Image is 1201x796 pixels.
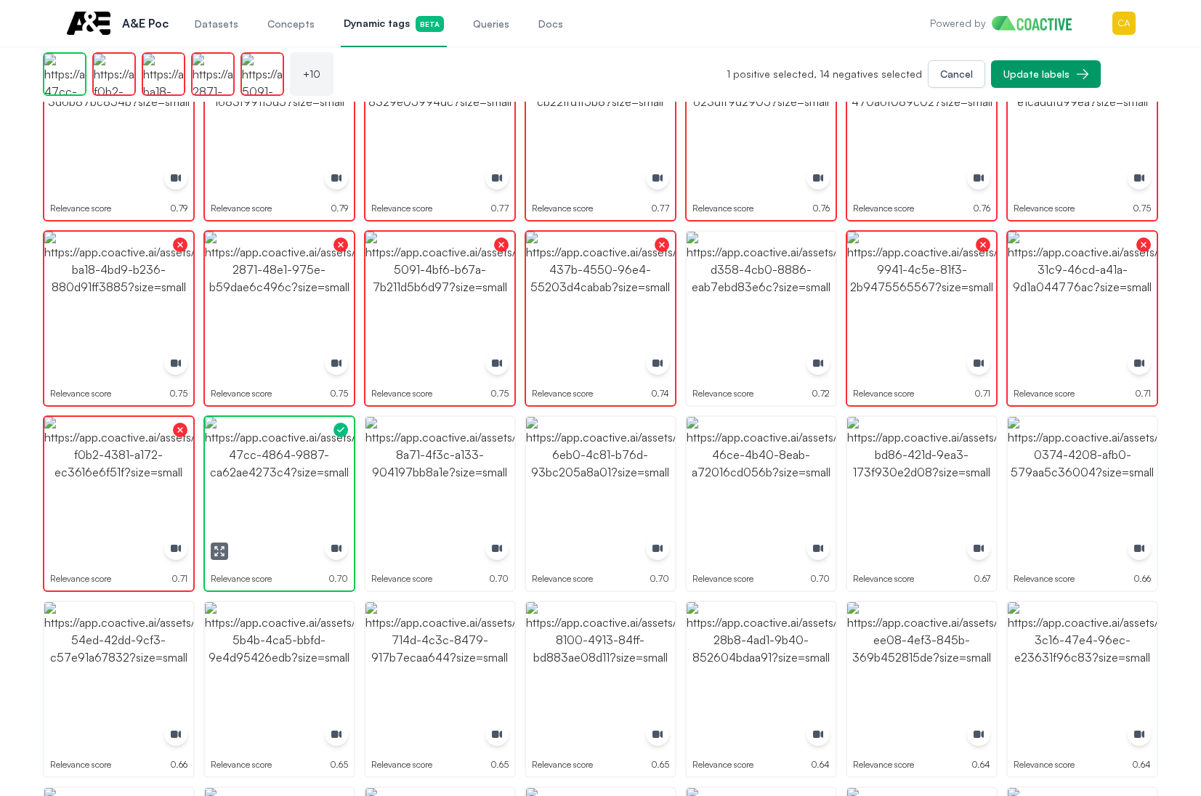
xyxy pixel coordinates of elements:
img: https://app.coactive.ai/assets/ui/images/coactive/AE_Clips_1751060747036/384d29c9-3c16-47e4-96ec-... [1008,602,1157,751]
img: https://app.coactive.ai/assets/ui/images/coactive/AE_Clips_1751060747036/e0bc42a3-0333-450f-b6cf-... [847,46,996,195]
p: Relevance score [532,573,593,585]
p: Relevance score [1014,203,1075,214]
p: 0.65 [490,759,509,771]
img: https://app.coactive.ai/assets/ui/images/coactive/AE_Clips_1751060747036/eaff14a7-8a71-4f3c-a133-... [365,417,514,566]
p: Relevance score [371,573,432,585]
p: 0.75 [330,388,348,399]
p: 0.67 [974,573,990,585]
button: https://app.coactive.ai/assets/ui/images/coactive/AE_Clips_1751060747036/69cfb7a4-2871-48e1-975e-... [205,232,354,381]
img: https://app.coactive.ai/assets/ui/images/coactive/AE_Clips_1751060747036/b4dc77cb-5b4b-4ca5-bbfd-... [205,602,354,751]
img: Menu for the logged in user [1112,12,1136,35]
button: https://app.coactive.ai/assets/ui/images/coactive/AE_Clips_1751060747036/e20b4dff-54ed-42dd-9cf3-... [44,602,193,751]
p: Relevance score [692,388,753,399]
p: Relevance score [371,203,432,214]
p: 0.71 [171,573,187,585]
button: Update labels [991,60,1101,88]
div: Cancel [940,67,973,81]
p: Relevance score [50,388,111,399]
p: Relevance score [853,388,914,399]
p: Relevance score [532,759,593,771]
button: https://app.coactive.ai/assets/ui/images/coactive/AE_Clips_1751060747036/a1763228-1b54-4cd0-9f17-... [205,46,354,195]
span: Beta [416,16,444,32]
img: https://app.coactive.ai/assets/ui/images/coactive/AE_Clips_1751060747036/39b93d4f-31c9-46cd-a41a-... [1008,232,1157,381]
img: https://app.coactive.ai/assets/ui/images/coactive/AE_Clips_1751060747036/ffc48b4c-ba18-4bd9-b236-... [44,232,193,381]
p: 0.79 [170,203,187,214]
span: Concepts [267,17,315,31]
img: https://app.coactive.ai/assets/ui/images/coactive/AE_Clips_1751060747036/d1245ed8-f0b2-4381-a172-... [44,417,193,566]
p: 0.71 [1135,388,1151,399]
p: Relevance score [853,203,914,214]
img: https://app.coactive.ai/assets/ui/images/coactive/AE_Clips_1751060747036/feaf9b03-47cc-4864-9887-... [205,417,354,566]
p: Relevance score [692,573,753,585]
span: Queries [473,17,509,31]
p: Relevance score [692,203,753,214]
button: https://app.coactive.ai/assets/ui/images/coactive/AE_Clips_1751060747036/8f29cd1a-bd86-421d-9ea3-... [847,417,996,566]
p: 0.64 [811,759,830,771]
img: https://app.coactive.ai/assets/ui/images/coactive/AE_Clips_1751060747036/9eeaf49f-46ce-4b40-8eab-... [687,417,836,566]
p: 0.70 [489,573,509,585]
p: 0.75 [1133,203,1151,214]
p: Relevance score [50,203,111,214]
p: 0.75 [490,388,509,399]
p: Powered by [930,16,986,31]
p: Relevance score [1014,573,1075,585]
img: https://app.coactive.ai/assets/ui/images/coactive/AE_Clips_1751060747036/1fd9154b-b468-435a-bdb7-... [687,46,836,195]
p: A&E Poc [122,15,169,32]
p: Relevance score [532,388,593,399]
p: Relevance score [211,388,272,399]
p: 0.64 [971,759,990,771]
button: https://app.coactive.ai/assets/ui/images/coactive/AE_Clips_1751060747036/cd242b2b-5091-4bf6-b67a-... [365,232,514,381]
p: 0.76 [973,203,990,214]
img: https://app.coactive.ai/assets/ui/images/coactive/AE_Clips_1751060747036/c95a0c97-6eb0-4c81-b76d-... [526,417,675,566]
img: https://app.coactive.ai/assets/ui/images/coactive/AE_Clips_1751060747036/a92ac140-8100-4913-84ff-... [526,602,675,751]
button: https://app.coactive.ai/assets/ui/images/coactive/AE_Clips_1751060747036/3ed669bd-714d-4c3c-8479-... [365,602,514,751]
p: Relevance score [50,573,111,585]
p: 0.76 [812,203,830,214]
img: Home [992,16,1083,31]
div: + 10 [290,52,333,96]
button: https://app.coactive.ai/assets/ui/images/coactive/AE_Clips_1751060747036/2dbf0a45-28b8-4ad1-9b40-... [687,602,836,751]
img: https://app.coactive.ai/assets/ui/images/coactive/AE_Clips_1751060747036/d1016dfe-e72d-4276-9b0d-... [44,46,193,195]
p: Relevance score [211,573,272,585]
img: https://app.coactive.ai/assets/ui/images/coactive/AE_Clips_1751060747036/feaf9b03-47cc-4864-9887-... [43,52,86,96]
img: https://app.coactive.ai/assets/ui/images/coactive/AE_Clips_1751060747036/a838b5b4-ee08-4ef3-845b-... [847,602,996,751]
p: Relevance score [853,573,914,585]
p: 0.75 [169,388,187,399]
img: https://app.coactive.ai/assets/ui/images/coactive/AE_Clips_1751060747036/09661ba3-9941-4c5e-81f3-... [847,232,996,381]
p: 0.66 [1133,573,1151,585]
p: Relevance score [371,388,432,399]
p: 0.74 [651,388,669,399]
p: 0.70 [650,573,669,585]
div: Update labels [1003,67,1069,81]
p: 0.64 [1132,759,1151,771]
span: Dynamic tags [344,16,444,32]
img: https://app.coactive.ai/assets/ui/images/coactive/AE_Clips_1751060747036/befb015e-d358-4cb0-8886-... [687,232,836,381]
img: https://app.coactive.ai/assets/ui/images/coactive/AE_Clips_1751060747036/817f1130-71b3-4565-8b8b-... [365,46,514,195]
img: A&E Poc [66,12,111,35]
p: 0.77 [490,203,509,214]
img: https://app.coactive.ai/assets/ui/images/coactive/AE_Clips_1751060747036/b0bf4cb3-9ef6-4164-b675-... [526,46,675,195]
p: Relevance score [211,203,272,214]
p: 0.79 [331,203,348,214]
p: 0.70 [328,573,348,585]
img: https://app.coactive.ai/assets/ui/images/coactive/AE_Clips_1751060747036/c45bb2e6-437b-4550-96e4-... [526,232,675,381]
p: Relevance score [532,203,593,214]
p: Relevance score [1014,759,1075,771]
p: 0.65 [651,759,669,771]
p: Relevance score [211,759,272,771]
